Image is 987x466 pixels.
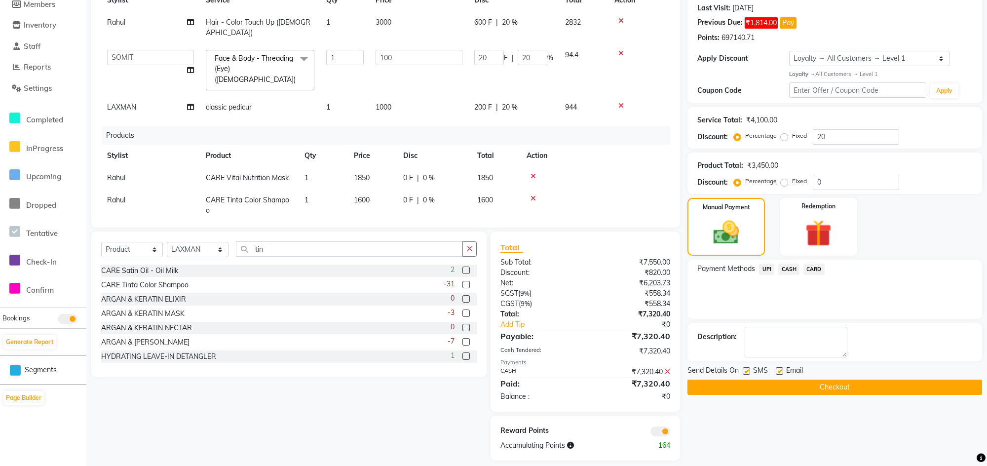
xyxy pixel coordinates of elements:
[304,173,308,182] span: 1
[697,17,743,29] div: Previous Due:
[354,195,370,204] span: 1600
[26,257,57,267] span: Check-In
[101,351,216,362] div: HYDRATING LEAVE-IN DETANGLER
[493,378,585,389] div: Paid:
[496,102,498,113] span: |
[326,18,330,27] span: 1
[705,218,747,247] img: _cash.svg
[697,160,743,171] div: Product Total:
[354,173,370,182] span: 1850
[703,203,750,212] label: Manual Payment
[206,18,310,37] span: Hair - Color Touch Up ([DEMOGRAPHIC_DATA])
[721,33,755,43] div: 697140.71
[348,145,397,167] th: Price
[697,115,742,125] div: Service Total:
[585,391,678,402] div: ₹0
[493,309,585,319] div: Total:
[376,103,391,112] span: 1000
[417,173,419,183] span: |
[3,391,44,405] button: Page Builder
[687,380,982,395] button: Checkout
[500,358,671,367] div: Payments
[585,299,678,309] div: ₹558.34
[746,115,777,125] div: ₹4,100.00
[493,278,585,288] div: Net:
[732,3,754,13] div: [DATE]
[585,268,678,278] div: ₹820.00
[2,83,84,94] a: Settings
[930,83,958,98] button: Apply
[200,145,299,167] th: Product
[451,293,455,304] span: 0
[496,17,498,28] span: |
[697,85,789,96] div: Coupon Code
[493,346,585,356] div: Cash Tendered:
[797,217,840,250] img: _gift.svg
[697,3,730,13] div: Last Visit:
[585,309,678,319] div: ₹7,320.40
[493,440,632,451] div: Accumulating Points
[215,54,296,84] span: Face & Body - Threading (Eye) ([DEMOGRAPHIC_DATA])
[444,279,455,289] span: -31
[101,337,190,348] div: ARGAN & [PERSON_NAME]
[786,365,803,378] span: Email
[697,33,720,43] div: Points:
[448,308,455,318] span: -3
[780,17,797,29] button: Pay
[585,346,678,356] div: ₹7,320.40
[206,195,289,215] span: CARE Tinta Color Shampoo
[471,145,521,167] th: Total
[2,20,84,31] a: Inventory
[502,102,518,113] span: 20 %
[493,288,585,299] div: ( )
[423,195,435,205] span: 0 %
[520,289,530,297] span: 9%
[747,160,778,171] div: ₹3,450.00
[403,195,413,205] span: 0 F
[792,177,807,186] label: Fixed
[745,131,777,140] label: Percentage
[601,319,678,330] div: ₹0
[493,367,585,377] div: CASH
[585,367,678,377] div: ₹7,320.40
[547,53,553,63] span: %
[107,103,136,112] span: LAXMAN
[417,195,419,205] span: |
[789,70,972,78] div: All Customers → Level 1
[759,264,774,275] span: UPI
[25,365,57,375] span: Segments
[585,330,678,342] div: ₹7,320.40
[2,62,84,73] a: Reports
[493,257,585,268] div: Sub Total:
[102,126,678,145] div: Products
[502,17,518,28] span: 20 %
[107,173,125,182] span: Rahul
[24,62,51,72] span: Reports
[493,299,585,309] div: ( )
[397,145,471,167] th: Disc
[477,195,493,204] span: 1600
[474,17,492,28] span: 600 F
[24,20,56,30] span: Inventory
[687,365,739,378] span: Send Details On
[474,102,492,113] span: 200 F
[565,50,578,59] span: 94.4
[206,103,252,112] span: classic pedicur
[107,18,125,27] span: Rahul
[493,319,601,330] a: Add Tip
[493,268,585,278] div: Discount:
[26,172,61,181] span: Upcoming
[26,229,58,238] span: Tentative
[500,242,523,253] span: Total
[504,53,508,63] span: F
[792,131,807,140] label: Fixed
[697,332,737,342] div: Description:
[101,266,178,276] div: CARE Satin Oil - Oil Milk
[585,278,678,288] div: ₹6,203.73
[101,145,200,167] th: Stylist
[107,195,125,204] span: Rahul
[697,177,728,188] div: Discount:
[299,145,348,167] th: Qty
[500,289,518,298] span: SGST
[101,323,192,333] div: ARGAN & KERATIN NECTAR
